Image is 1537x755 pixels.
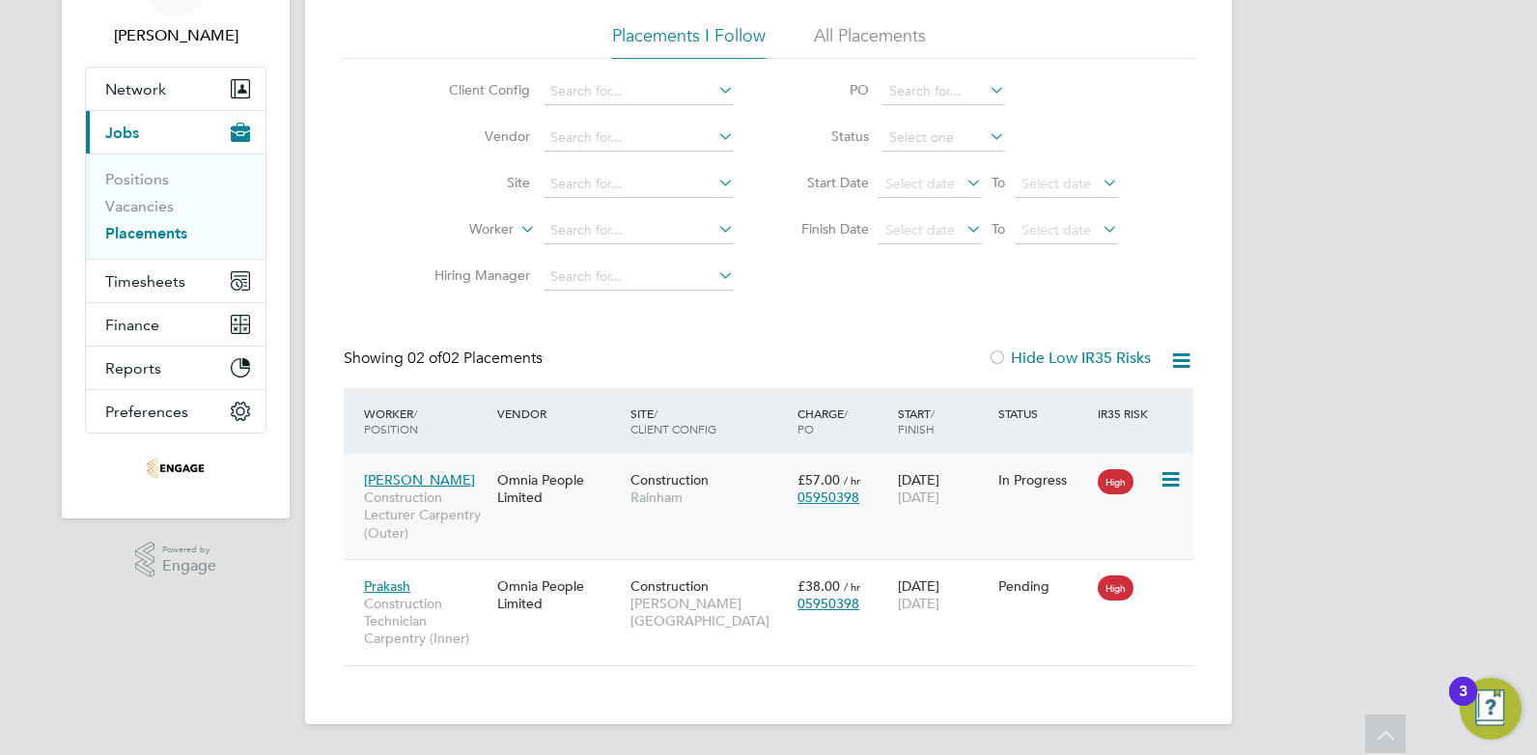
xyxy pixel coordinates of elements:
span: Construction Technician Carpentry (Inner) [364,595,488,648]
label: PO [782,81,869,98]
div: Site [626,396,793,446]
div: Start [893,396,993,446]
div: Omnia People Limited [492,461,626,516]
div: Vendor [492,396,626,431]
span: High [1098,469,1133,494]
span: Rainham [630,489,788,506]
span: Preferences [105,403,188,421]
label: Client Config [419,81,530,98]
span: Select date [1021,175,1091,192]
span: Select date [1021,221,1091,238]
button: Finance [86,303,265,346]
span: To [986,170,1011,195]
label: Status [782,127,869,145]
li: Placements I Follow [612,24,766,59]
span: / Position [364,405,418,436]
span: Construction Lecturer Carpentry (Outer) [364,489,488,542]
input: Search for... [544,125,734,152]
span: Powered by [162,542,216,558]
span: [PERSON_NAME] [364,471,475,489]
span: Jobs [105,124,139,142]
span: [DATE] [898,595,939,612]
label: Hiring Manager [419,266,530,284]
input: Search for... [544,171,734,198]
span: / Client Config [630,405,716,436]
div: [DATE] [893,461,993,516]
span: / PO [797,405,848,436]
span: Finance [105,316,159,334]
button: Open Resource Center, 3 new notifications [1460,678,1522,740]
span: Construction [630,471,709,489]
button: Network [86,68,265,110]
span: / hr [844,579,860,594]
span: Cam Fisher [85,24,266,47]
span: Engage [162,558,216,574]
label: Vendor [419,127,530,145]
span: Select date [885,221,955,238]
div: Omnia People Limited [492,568,626,622]
span: £57.00 [797,471,840,489]
span: / hr [844,473,860,488]
div: Status [993,396,1094,431]
span: High [1098,575,1133,601]
label: Hide Low IR35 Risks [988,349,1151,368]
li: All Placements [814,24,926,59]
a: Vacancies [105,197,174,215]
span: To [986,216,1011,241]
div: Jobs [86,154,265,259]
a: Go to home page [85,453,266,484]
input: Search for... [544,264,734,291]
span: 02 Placements [407,349,543,368]
a: PrakashConstruction Technician Carpentry (Inner)Omnia People LimitedConstruction[PERSON_NAME][GEO... [359,567,1193,583]
span: 02 of [407,349,442,368]
input: Search for... [544,217,734,244]
span: Network [105,80,166,98]
div: Showing [344,349,546,369]
div: Pending [998,577,1089,595]
button: Preferences [86,390,265,433]
span: Prakash [364,577,410,595]
input: Search for... [544,78,734,105]
a: Positions [105,170,169,188]
button: Reports [86,347,265,389]
div: IR35 Risk [1093,396,1160,431]
label: Start Date [782,174,869,191]
label: Finish Date [782,220,869,238]
a: Placements [105,224,187,242]
label: Site [419,174,530,191]
span: / Finish [898,405,935,436]
span: Reports [105,359,161,377]
input: Search for... [882,78,1005,105]
span: [PERSON_NAME][GEOGRAPHIC_DATA] [630,595,788,629]
span: Construction [630,577,709,595]
div: Worker [359,396,492,446]
div: In Progress [998,471,1089,489]
span: 05950398 [797,595,859,612]
div: 3 [1459,691,1467,716]
a: Powered byEngage [135,542,217,578]
div: [DATE] [893,568,993,622]
img: omniapeople-logo-retina.png [147,453,205,484]
button: Timesheets [86,260,265,302]
span: Timesheets [105,272,185,291]
a: [PERSON_NAME]Construction Lecturer Carpentry (Outer)Omnia People LimitedConstructionRainham£57.00... [359,461,1193,477]
label: Worker [403,220,514,239]
button: Jobs [86,111,265,154]
span: 05950398 [797,489,859,506]
span: [DATE] [898,489,939,506]
input: Select one [882,125,1005,152]
span: Select date [885,175,955,192]
div: Charge [793,396,893,446]
span: £38.00 [797,577,840,595]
